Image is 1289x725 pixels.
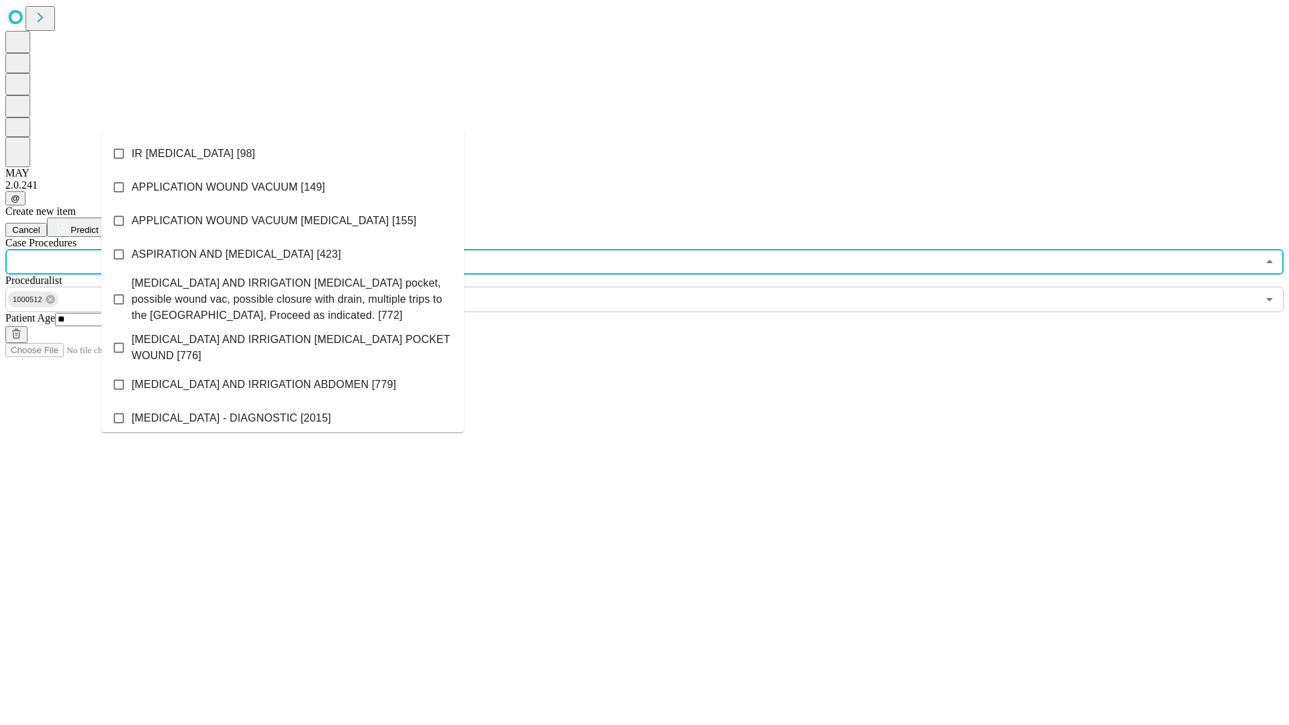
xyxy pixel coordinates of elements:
span: ASPIRATION AND [MEDICAL_DATA] [423] [132,246,341,262]
span: APPLICATION WOUND VACUUM [149] [132,179,325,195]
div: 1000512 [7,291,58,307]
span: Scheduled Procedure [5,237,77,248]
span: Create new item [5,205,76,217]
span: Proceduralist [5,275,62,286]
button: Cancel [5,223,47,237]
span: [MEDICAL_DATA] AND IRRIGATION [MEDICAL_DATA] POCKET WOUND [776] [132,332,453,364]
span: Cancel [12,225,40,235]
span: IR [MEDICAL_DATA] [98] [132,146,255,162]
button: @ [5,191,26,205]
button: Open [1260,290,1279,309]
span: APPLICATION WOUND VACUUM [MEDICAL_DATA] [155] [132,213,416,229]
button: Predict [47,217,109,237]
span: Predict [70,225,98,235]
span: 1000512 [7,292,48,307]
button: Close [1260,252,1279,271]
span: [MEDICAL_DATA] - DIAGNOSTIC [2015] [132,410,331,426]
span: [MEDICAL_DATA] AND IRRIGATION ABDOMEN [779] [132,377,396,393]
span: @ [11,193,20,203]
div: 2.0.241 [5,179,1284,191]
span: Patient Age [5,312,55,324]
div: MAY [5,167,1284,179]
span: [MEDICAL_DATA] AND IRRIGATION [MEDICAL_DATA] pocket, possible wound vac, possible closure with dr... [132,275,453,324]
